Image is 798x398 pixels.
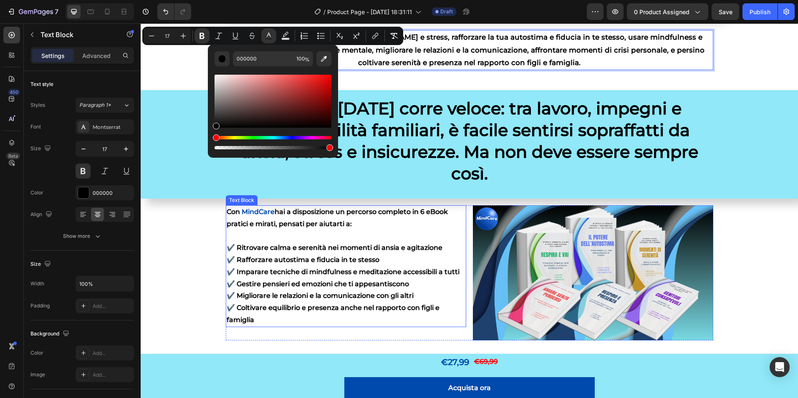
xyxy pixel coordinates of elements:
input: Auto [76,276,134,291]
span: % [305,55,310,64]
span: Product Page - [DATE] 18:31:11 [327,8,412,16]
div: Show more [63,232,102,240]
button: Acquista ora [204,354,454,376]
div: Text style [30,81,53,88]
div: 450 [8,89,20,96]
span: 0 product assigned [634,8,689,16]
button: 0 product assigned [627,3,708,20]
div: 000000 [93,189,132,197]
div: Size [30,143,53,154]
div: Editor contextual toolbar [142,27,403,45]
iframe: Design area [141,23,798,398]
button: 7 [3,3,62,20]
div: Add... [93,371,132,379]
div: Add... [93,350,132,357]
div: €69,99 [333,332,358,345]
p: Settings [41,51,65,60]
button: Save [712,3,739,20]
div: Image [30,371,45,378]
p: Advanced [82,51,111,60]
span: Paragraph 1* [79,101,111,109]
button: Publish [742,3,778,20]
div: Beta [6,153,20,159]
button: Show more [30,229,134,244]
div: €27,99 [300,330,329,347]
div: Undo/Redo [157,3,191,20]
p: Text Block [40,30,111,40]
div: Padding [30,302,50,310]
span: Draft [440,8,453,15]
div: Hue [215,136,331,139]
button: Paragraph 1* [76,98,134,113]
div: Color [30,189,43,196]
span: / [323,8,326,16]
div: Publish [750,8,770,16]
div: Color [30,349,43,357]
div: Add... [93,302,132,310]
div: Styles [30,101,45,109]
div: Background [30,328,71,340]
span: Save [719,8,732,15]
div: Size [30,259,53,270]
img: gempages_581368972763464200-a00c8c46-96eb-42f2-9775-52a9065b5b28.png [332,182,573,317]
div: Acquista ora [308,359,350,371]
div: Font [30,123,41,131]
input: E.g FFFFFF [233,51,293,66]
div: Montserrat [93,123,132,131]
div: Align [30,209,54,220]
div: Width [30,280,44,287]
div: Open Intercom Messenger [770,357,790,377]
p: 7 [55,7,58,17]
